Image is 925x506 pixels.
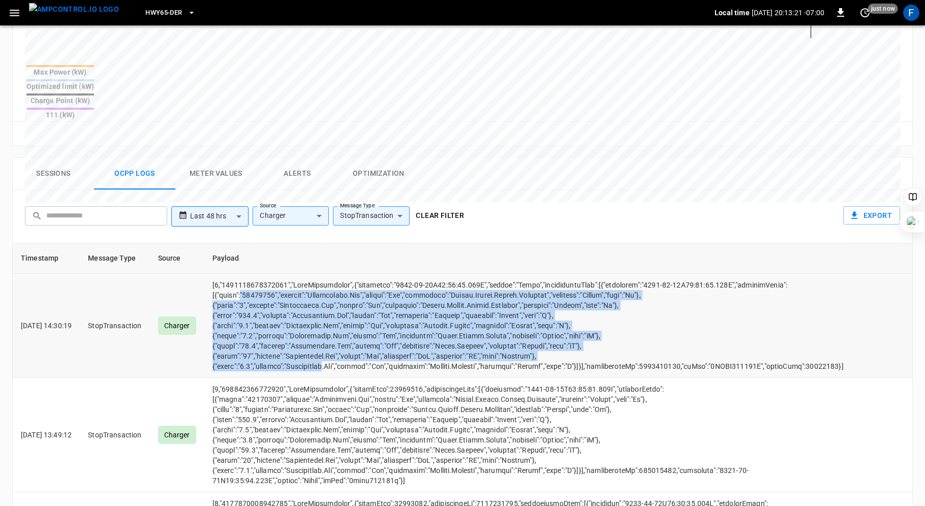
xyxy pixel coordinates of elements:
[333,206,410,226] div: StopTransaction
[94,157,175,190] button: Ocpp logs
[13,243,80,274] th: Timestamp
[752,8,824,18] p: [DATE] 20:13:21 -07:00
[21,430,72,440] p: [DATE] 13:49:12
[903,5,919,21] div: profile-icon
[857,5,873,21] button: set refresh interval
[29,3,119,16] img: ampcontrol.io logo
[21,321,72,331] p: [DATE] 14:30:19
[150,243,204,274] th: Source
[158,426,196,444] div: Charger
[175,157,257,190] button: Meter Values
[257,157,338,190] button: Alerts
[260,202,276,210] label: Source
[843,206,900,225] button: Export
[13,157,94,190] button: Sessions
[204,243,852,274] th: Payload
[412,206,468,225] button: Clear filter
[868,4,898,14] span: just now
[253,206,329,226] div: Charger
[340,202,375,210] label: Message Type
[141,3,199,23] button: HWY65-DER
[145,7,182,19] span: HWY65-DER
[80,243,149,274] th: Message Type
[338,157,419,190] button: Optimization
[204,378,852,492] td: [9,"698842366772920","LoreMipsumdolor",{"sitamEtco":23969516,"adipiscingeLits":[{"doeiusmod":"144...
[715,8,750,18] p: Local time
[80,378,149,492] td: StopTransaction
[190,207,249,226] div: Last 48 hrs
